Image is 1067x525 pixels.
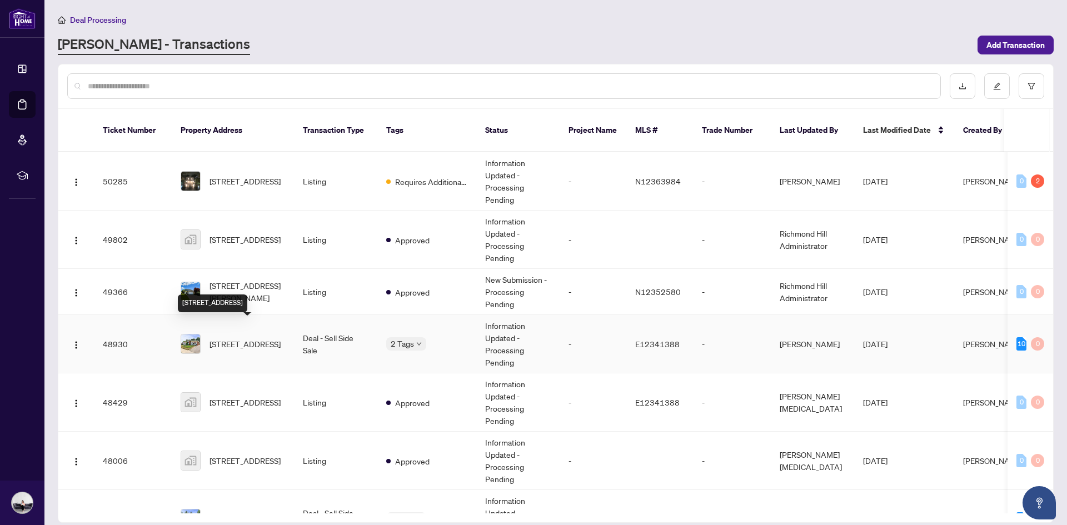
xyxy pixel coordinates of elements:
td: Deal - Sell Side Sale [294,315,377,373]
td: 48429 [94,373,172,432]
span: [PERSON_NAME] [963,456,1023,466]
div: 0 [1031,337,1044,351]
span: Last Modified Date [863,124,931,136]
th: Ticket Number [94,109,172,152]
span: [STREET_ADDRESS] [210,396,281,408]
th: Trade Number [693,109,771,152]
span: E12341388 [635,397,680,407]
span: 2 Tags [391,337,414,350]
img: thumbnail-img [181,282,200,301]
td: Listing [294,152,377,211]
span: [STREET_ADDRESS] [210,513,281,525]
img: Logo [72,399,81,408]
button: Logo [67,393,85,411]
td: [PERSON_NAME][MEDICAL_DATA] [771,432,854,490]
span: [STREET_ADDRESS][PERSON_NAME] [210,279,285,304]
span: [STREET_ADDRESS] [210,338,281,350]
th: Last Updated By [771,109,854,152]
th: Project Name [560,109,626,152]
span: edit [993,82,1001,90]
div: 0 [1016,233,1026,246]
img: logo [9,8,36,29]
td: 49802 [94,211,172,269]
div: 0 [1016,396,1026,409]
span: [DATE] [863,176,887,186]
div: 0 [1031,396,1044,409]
span: E12341388 [635,339,680,349]
th: Last Modified Date [854,109,954,152]
span: [PERSON_NAME] [963,397,1023,407]
span: Requires Additional Docs [395,176,467,188]
th: Tags [377,109,476,152]
span: [DATE] [863,287,887,297]
td: - [560,211,626,269]
img: thumbnail-img [181,172,200,191]
img: Logo [72,341,81,349]
span: 3 Tags [391,512,414,525]
td: - [693,315,771,373]
img: thumbnail-img [181,230,200,249]
span: Approved [395,455,430,467]
td: - [560,432,626,490]
td: - [560,152,626,211]
div: [STREET_ADDRESS] [178,294,247,312]
td: - [693,373,771,432]
th: Property Address [172,109,294,152]
td: - [693,211,771,269]
div: 0 [1016,285,1026,298]
div: 2 [1031,174,1044,188]
button: Logo [67,172,85,190]
button: Logo [67,452,85,469]
button: filter [1019,73,1044,99]
span: down [416,341,422,347]
td: - [560,269,626,315]
div: 0 [1016,454,1026,467]
td: [PERSON_NAME][MEDICAL_DATA] [771,373,854,432]
span: [DATE] [863,456,887,466]
span: N12352580 [635,287,681,297]
img: Logo [72,236,81,245]
button: Logo [67,231,85,248]
th: Created By [954,109,1021,152]
span: [STREET_ADDRESS] [210,175,281,187]
td: Listing [294,211,377,269]
td: Listing [294,432,377,490]
button: download [950,73,975,99]
td: 49366 [94,269,172,315]
span: [STREET_ADDRESS] [210,454,281,467]
img: thumbnail-img [181,334,200,353]
a: [PERSON_NAME] - Transactions [58,35,250,55]
img: thumbnail-img [181,393,200,412]
td: Listing [294,269,377,315]
span: [PERSON_NAME] [963,176,1023,186]
td: Information Updated - Processing Pending [476,373,560,432]
span: Deal Processing [70,15,126,25]
td: 48930 [94,315,172,373]
span: Add Transaction [986,36,1045,54]
td: Information Updated - Processing Pending [476,152,560,211]
button: Logo [67,283,85,301]
td: - [693,432,771,490]
span: home [58,16,66,24]
td: - [560,315,626,373]
span: download [959,82,966,90]
button: Open asap [1023,486,1056,519]
span: [DATE] [863,234,887,244]
td: - [693,269,771,315]
span: Approved [395,286,430,298]
th: Status [476,109,560,152]
img: Profile Icon [12,492,33,513]
td: Information Updated - Processing Pending [476,315,560,373]
div: 0 [1031,233,1044,246]
td: 50285 [94,152,172,211]
img: Logo [72,457,81,466]
button: Logo [67,335,85,353]
button: Add Transaction [978,36,1054,54]
span: [PERSON_NAME] [963,339,1023,349]
span: N12363984 [635,176,681,186]
td: - [560,373,626,432]
span: [DATE] [863,339,887,349]
td: Richmond Hill Administrator [771,269,854,315]
div: 0 [1031,454,1044,467]
div: 10 [1016,337,1026,351]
